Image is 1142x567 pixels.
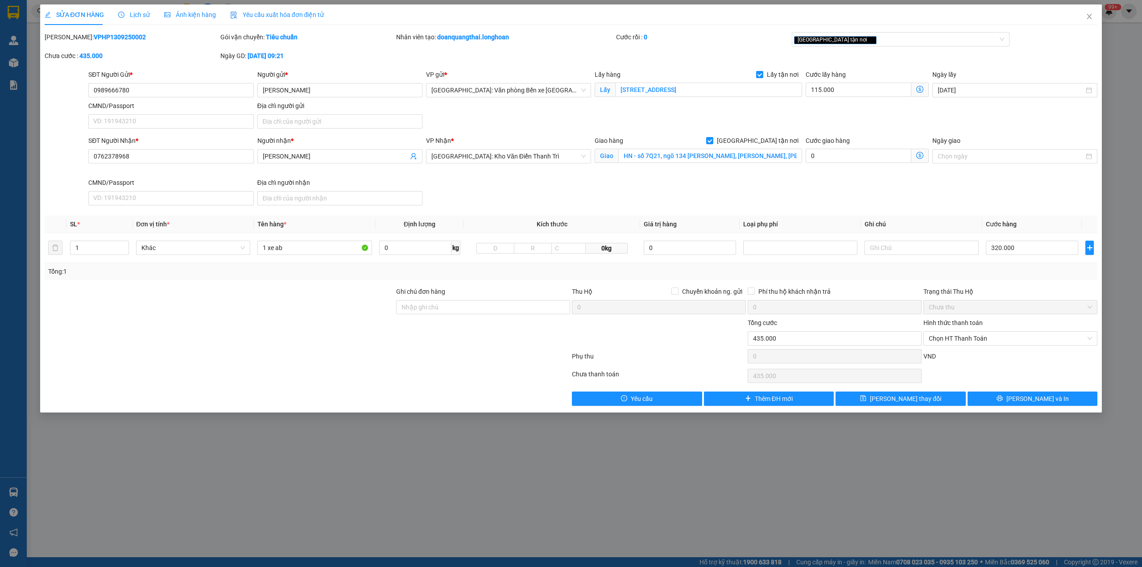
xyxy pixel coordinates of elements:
[865,241,979,255] input: Ghi Chú
[571,351,747,367] div: Phụ thu
[426,137,451,144] span: VP Nhận
[794,36,877,44] span: [GEOGRAPHIC_DATA] tận nơi
[748,319,777,326] span: Tổng cước
[595,83,615,97] span: Lấy
[79,52,103,59] b: 435.000
[938,151,1084,161] input: Ngày giao
[1085,241,1094,255] button: plus
[230,11,324,18] span: Yêu cầu xuất hóa đơn điện tử
[451,241,460,255] span: kg
[806,83,911,97] input: Cước lấy hàng
[1006,394,1069,404] span: [PERSON_NAME] và In
[537,221,567,228] span: Kích thước
[220,51,394,61] div: Ngày GD:
[164,11,216,18] span: Ảnh kiện hàng
[932,71,956,78] label: Ngày lấy
[410,153,417,160] span: user-add
[572,288,592,295] span: Thu Hộ
[70,221,77,228] span: SL
[572,392,702,406] button: exclamation-circleYêu cầu
[230,12,237,19] img: icon
[396,300,570,314] input: Ghi chú đơn hàng
[586,243,628,254] span: 0kg
[1086,244,1093,251] span: plus
[916,152,923,159] span: dollar-circle
[94,33,146,41] b: VPHP1309250002
[396,288,445,295] label: Ghi chú đơn hàng
[755,394,793,404] span: Thêm ĐH mới
[997,395,1003,402] span: printer
[763,70,802,79] span: Lấy tận nơi
[836,392,966,406] button: save[PERSON_NAME] thay đổi
[929,300,1092,314] span: Chưa thu
[88,70,253,79] div: SĐT Người Gửi
[257,221,286,228] span: Tên hàng
[932,137,960,144] label: Ngày giao
[704,392,834,406] button: plusThêm ĐH mới
[45,12,51,18] span: edit
[220,32,394,42] div: Gói vận chuyển:
[88,178,253,188] div: CMND/Passport
[595,149,618,163] span: Giao
[713,136,802,146] span: [GEOGRAPHIC_DATA] tận nơi
[45,51,219,61] div: Chưa cước :
[679,287,746,296] span: Chuyển khoản ng. gửi
[644,221,677,228] span: Giá trị hàng
[396,32,614,42] div: Nhân viên tạo:
[923,287,1097,296] div: Trạng thái Thu Hộ
[164,12,170,18] span: picture
[257,136,422,146] div: Người nhận
[45,32,219,42] div: [PERSON_NAME]:
[861,216,982,233] th: Ghi chú
[618,149,802,163] input: Giao tận nơi
[806,149,911,163] input: Cước giao hàng
[437,33,509,41] b: doanquangthai.longhoan
[514,243,552,254] input: R
[595,137,623,144] span: Giao hàng
[571,369,747,385] div: Chưa thanh toán
[551,243,586,254] input: C
[621,395,627,402] span: exclamation-circle
[595,71,621,78] span: Lấy hàng
[426,70,591,79] div: VP gửi
[923,319,983,326] label: Hình thức thanh toán
[755,287,834,296] span: Phí thu hộ khách nhận trả
[257,178,422,188] div: Địa chỉ người nhận
[141,241,245,254] span: Khác
[431,83,586,97] span: Hải Phòng: Văn phòng Bến xe Thượng Lý
[938,85,1084,95] input: Ngày lấy
[806,137,850,144] label: Cước giao hàng
[136,221,170,228] span: Đơn vị tính
[986,221,1017,228] span: Cước hàng
[740,216,861,233] th: Loại phụ phí
[257,70,422,79] div: Người gửi
[118,12,124,18] span: clock-circle
[257,241,372,255] input: VD: Bàn, Ghế
[1077,4,1102,29] button: Close
[615,83,802,97] input: Lấy tận nơi
[257,101,422,111] div: Địa chỉ người gửi
[923,353,936,360] span: VND
[806,71,846,78] label: Cước lấy hàng
[476,243,514,254] input: D
[870,394,941,404] span: [PERSON_NAME] thay đổi
[404,221,435,228] span: Định lượng
[118,11,150,18] span: Lịch sử
[616,32,790,42] div: Cước rồi :
[88,136,253,146] div: SĐT Người Nhận
[929,332,1092,345] span: Chọn HT Thanh Toán
[48,241,62,255] button: delete
[431,150,586,163] span: Hà Nội: Kho Văn Điển Thanh Trì
[860,395,866,402] span: save
[1086,13,1093,20] span: close
[916,86,923,93] span: dollar-circle
[631,394,653,404] span: Yêu cầu
[745,395,751,402] span: plus
[644,33,647,41] b: 0
[88,101,253,111] div: CMND/Passport
[968,392,1098,406] button: printer[PERSON_NAME] và In
[257,114,422,129] input: Địa chỉ của người gửi
[48,267,440,276] div: Tổng: 1
[45,11,104,18] span: SỬA ĐƠN HÀNG
[257,191,422,205] input: Địa chỉ của người nhận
